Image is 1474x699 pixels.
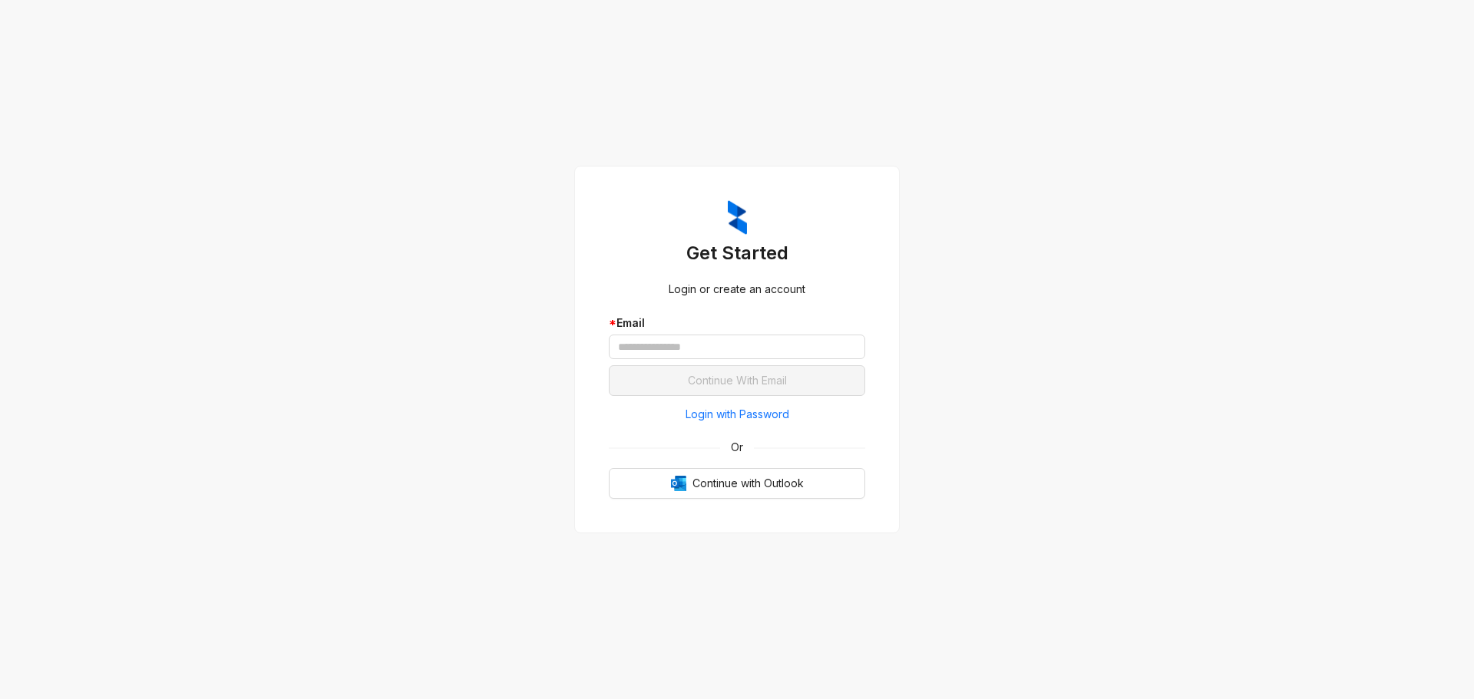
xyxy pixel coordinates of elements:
[686,406,789,423] span: Login with Password
[720,439,754,456] span: Or
[609,402,865,427] button: Login with Password
[609,281,865,298] div: Login or create an account
[609,241,865,265] h3: Get Started
[609,315,865,331] div: Email
[728,200,747,236] img: ZumaIcon
[671,476,686,491] img: Outlook
[609,468,865,499] button: OutlookContinue with Outlook
[692,475,804,492] span: Continue with Outlook
[609,365,865,396] button: Continue With Email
